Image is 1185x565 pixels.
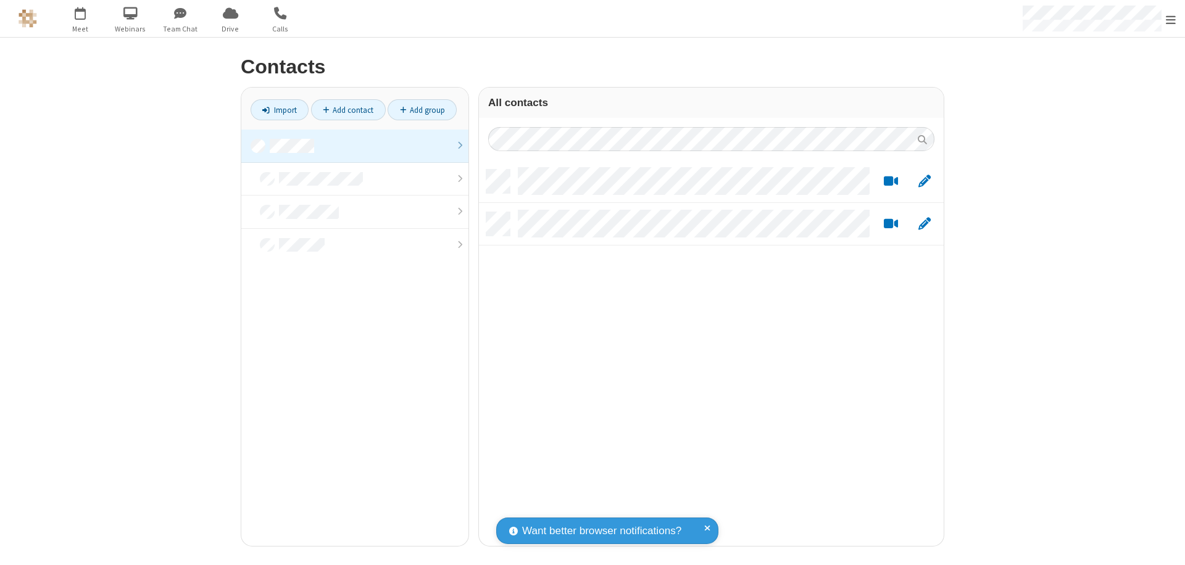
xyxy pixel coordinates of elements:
span: Webinars [107,23,154,35]
button: Start a video meeting [879,217,903,232]
a: Import [251,99,309,120]
span: Meet [57,23,104,35]
span: Team Chat [157,23,204,35]
img: QA Selenium DO NOT DELETE OR CHANGE [19,9,37,28]
span: Calls [257,23,304,35]
span: Drive [207,23,254,35]
button: Edit [912,174,936,189]
h2: Contacts [241,56,944,78]
a: Add group [388,99,457,120]
button: Edit [912,217,936,232]
iframe: Chat [1154,533,1176,556]
button: Start a video meeting [879,174,903,189]
span: Want better browser notifications? [522,523,681,539]
a: Add contact [311,99,386,120]
div: grid [479,160,944,546]
h3: All contacts [488,97,934,109]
